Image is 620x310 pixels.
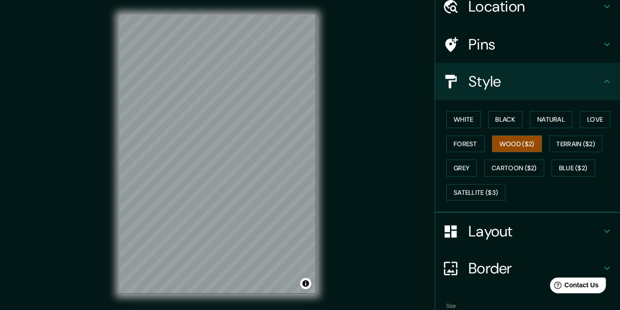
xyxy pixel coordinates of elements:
[549,136,603,153] button: Terrain ($2)
[119,15,316,294] canvas: Map
[530,111,572,128] button: Natural
[468,72,602,91] h4: Style
[552,160,595,177] button: Blue ($2)
[446,302,456,310] label: Size
[468,222,602,241] h4: Layout
[446,184,505,201] button: Satellite ($3)
[468,259,602,278] h4: Border
[300,278,311,289] button: Toggle attribution
[435,26,620,63] div: Pins
[435,250,620,287] div: Border
[446,111,481,128] button: White
[446,136,485,153] button: Forest
[468,35,602,54] h4: Pins
[492,136,542,153] button: Wood ($2)
[446,160,477,177] button: Grey
[488,111,523,128] button: Black
[484,160,544,177] button: Cartoon ($2)
[435,213,620,250] div: Layout
[435,63,620,100] div: Style
[580,111,610,128] button: Love
[538,274,610,300] iframe: Help widget launcher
